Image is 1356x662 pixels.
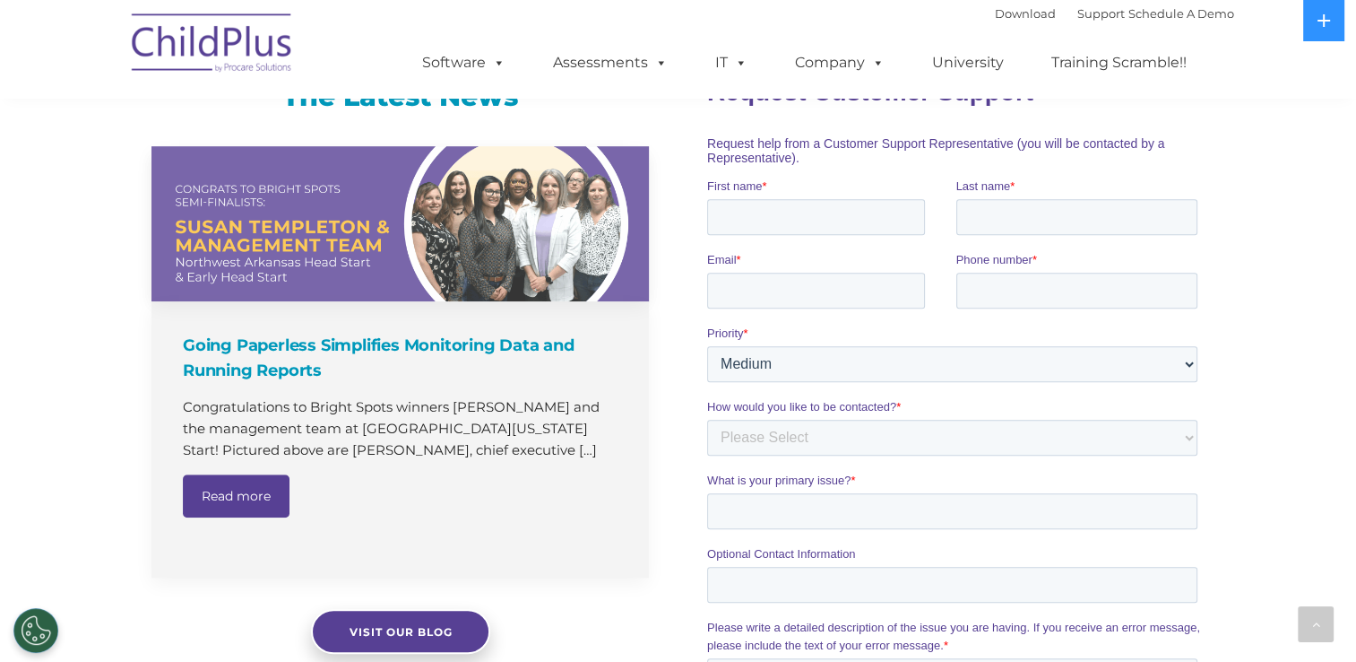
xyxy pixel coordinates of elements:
a: Going Paperless Simplifies Monitoring Data and Running Reports [151,146,649,301]
p: Congratulations to Bright Spots winners [PERSON_NAME] and the management team at [GEOGRAPHIC_DATA... [183,396,622,461]
a: Training Scramble!! [1033,45,1205,81]
a: Visit our blog [311,609,490,654]
a: Company [777,45,903,81]
a: Assessments [535,45,686,81]
h4: Going Paperless Simplifies Monitoring Data and Running Reports [183,333,622,383]
a: Schedule A Demo [1128,6,1234,21]
a: Read more [183,475,289,518]
span: Visit our blog [349,625,452,639]
font: | [995,6,1234,21]
a: IT [697,45,765,81]
img: ChildPlus by Procare Solutions [123,1,302,91]
a: Software [404,45,523,81]
a: University [914,45,1022,81]
a: Download [995,6,1056,21]
a: Support [1077,6,1125,21]
iframe: Chat Widget [1266,576,1356,662]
